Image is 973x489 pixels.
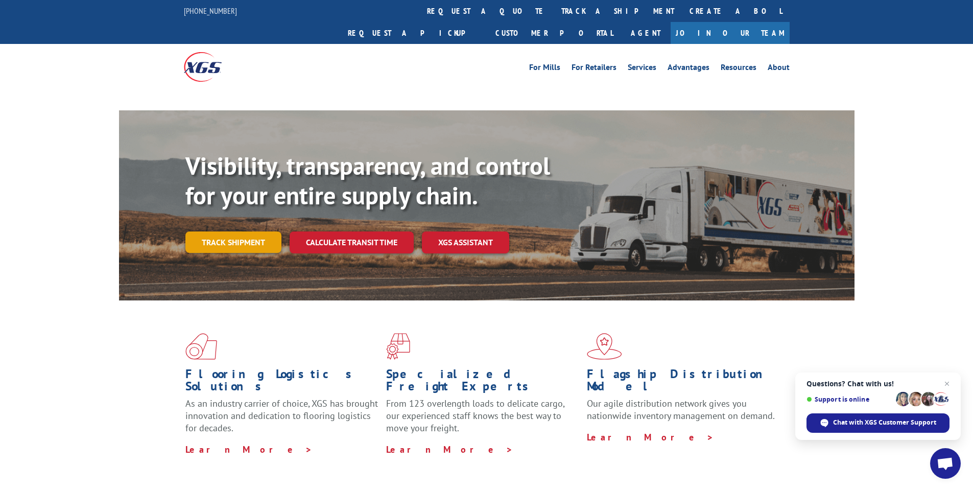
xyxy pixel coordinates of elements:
a: Services [628,63,656,75]
a: XGS ASSISTANT [422,231,509,253]
h1: Flagship Distribution Model [587,368,780,398]
a: Advantages [668,63,709,75]
img: xgs-icon-flagship-distribution-model-red [587,333,622,360]
span: Our agile distribution network gives you nationwide inventory management on demand. [587,398,775,422]
a: Agent [621,22,671,44]
h1: Specialized Freight Experts [386,368,579,398]
img: xgs-icon-focused-on-flooring-red [386,333,410,360]
a: Learn More > [386,444,513,455]
a: For Mills [529,63,560,75]
p: From 123 overlength loads to delicate cargo, our experienced staff knows the best way to move you... [386,398,579,443]
a: [PHONE_NUMBER] [184,6,237,16]
b: Visibility, transparency, and control for your entire supply chain. [185,150,550,211]
a: Track shipment [185,231,281,253]
span: Support is online [806,395,892,403]
span: Questions? Chat with us! [806,380,950,388]
a: About [768,63,790,75]
a: Calculate transit time [290,231,414,253]
a: Learn More > [185,444,313,455]
a: Learn More > [587,431,714,443]
img: xgs-icon-total-supply-chain-intelligence-red [185,333,217,360]
a: Request a pickup [340,22,488,44]
a: Join Our Team [671,22,790,44]
div: Chat with XGS Customer Support [806,413,950,433]
h1: Flooring Logistics Solutions [185,368,378,398]
div: Open chat [930,448,961,479]
a: Customer Portal [488,22,621,44]
span: Close chat [941,378,953,390]
a: For Retailers [572,63,616,75]
span: Chat with XGS Customer Support [833,418,936,427]
a: Resources [721,63,756,75]
span: As an industry carrier of choice, XGS has brought innovation and dedication to flooring logistics... [185,398,378,434]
